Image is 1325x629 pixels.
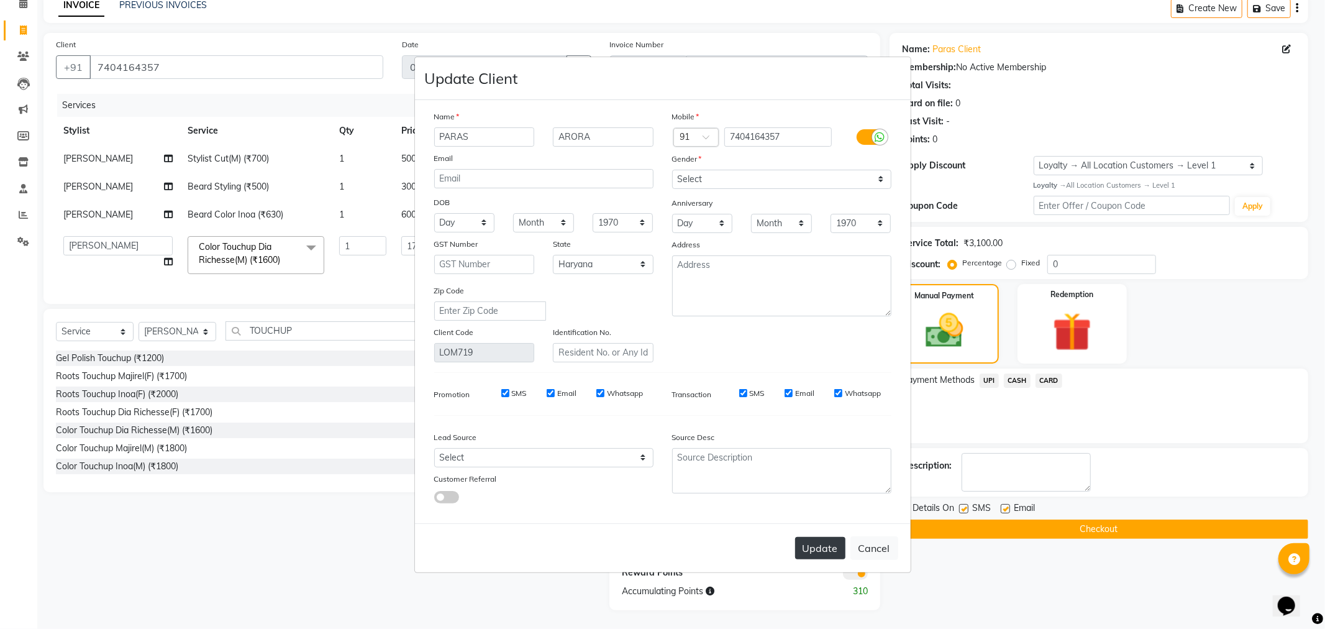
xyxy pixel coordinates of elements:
label: Zip Code [434,285,465,296]
input: Last Name [553,127,653,147]
iframe: chat widget [1273,579,1313,617]
label: Promotion [434,389,470,400]
label: Source Desc [672,432,715,443]
label: DOB [434,197,450,208]
label: State [553,239,571,250]
label: Client Code [434,327,474,338]
input: GST Number [434,255,535,274]
button: Update [795,537,845,559]
label: Anniversary [672,198,713,209]
label: GST Number [434,239,478,250]
label: Address [672,239,701,250]
label: SMS [750,388,765,399]
label: Transaction [672,389,712,400]
label: Email [434,153,453,164]
input: Mobile [724,127,832,147]
button: Cancel [850,536,898,560]
h4: Update Client [425,67,518,90]
label: Email [795,388,814,399]
input: Email [434,169,653,188]
label: SMS [512,388,527,399]
input: Resident No. or Any Id [553,343,653,362]
input: First Name [434,127,535,147]
label: Identification No. [553,327,611,338]
input: Enter Zip Code [434,301,546,321]
label: Whatsapp [607,388,643,399]
label: Whatsapp [845,388,881,399]
label: Name [434,111,460,122]
input: Client Code [434,343,535,362]
label: Customer Referral [434,474,497,485]
label: Email [557,388,576,399]
label: Mobile [672,111,699,122]
label: Gender [672,154,702,165]
label: Lead Source [434,432,477,443]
